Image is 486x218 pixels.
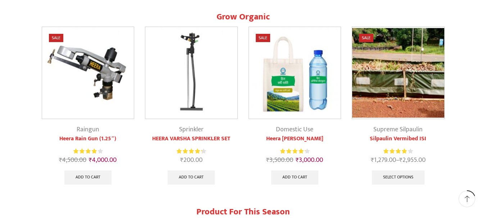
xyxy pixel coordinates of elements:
bdi: 1,279.00 [371,155,396,165]
bdi: 4,500.00 [59,155,86,165]
span: ₹ [59,155,62,165]
img: Silpaulin Vermibed ISI [352,27,444,119]
bdi: 2,955.00 [399,155,426,165]
a: Domestic Use [276,124,313,135]
div: Rated 4.33 out of 5 [280,147,309,155]
span: ₹ [399,155,403,165]
a: Sprinkler [179,124,204,135]
span: ₹ [296,155,299,165]
img: Heera Raingun 1.50 [42,27,134,119]
span: Rated out of 5 [383,147,408,155]
bdi: 200.00 [180,155,203,165]
span: ₹ [371,155,374,165]
span: ₹ [180,155,183,165]
bdi: 4,000.00 [89,155,117,165]
span: ₹ [266,155,269,165]
a: Add to cart: “HEERA VARSHA SPRINKLER SET” [168,171,215,185]
a: Raingun [77,124,99,135]
img: Impact Mini Sprinkler [145,27,237,119]
span: Sale [256,34,270,42]
div: Rated 4.17 out of 5 [383,147,413,155]
a: Silpaulin Vermibed ISI [352,135,445,143]
a: Heera Rain Gun (1.25″) [42,135,135,143]
a: Add to cart: “Heera Vermi Nursery” [271,171,318,185]
span: Sale [359,34,373,42]
a: Supreme Silpaulin [373,124,423,135]
bdi: 3,000.00 [296,155,323,165]
span: Rated out of 5 [73,147,97,155]
bdi: 3,500.00 [266,155,293,165]
a: Add to cart: “Heera Rain Gun (1.25")” [64,171,112,185]
div: Rated 4.37 out of 5 [177,147,206,155]
a: HEERA VARSHA SPRINKLER SET [145,135,238,143]
span: Sale [49,34,63,42]
span: Rated out of 5 [177,147,202,155]
a: Select options for “Silpaulin Vermibed ISI” [372,171,424,185]
a: Heera [PERSON_NAME] [249,135,341,143]
span: Rated out of 5 [280,147,305,155]
img: Heera Vermi Nursery [249,27,341,119]
span: Grow Organic [217,10,270,24]
div: Rated 4.00 out of 5 [73,147,103,155]
span: ₹ [89,155,92,165]
span: – [352,155,445,165]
